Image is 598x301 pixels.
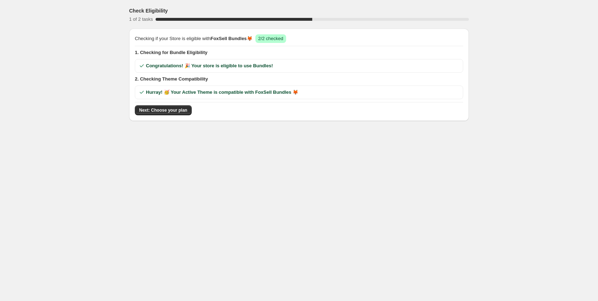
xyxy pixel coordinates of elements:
[146,62,273,69] span: Congratulations! 🎉 Your store is eligible to use Bundles!
[139,107,187,113] span: Next: Choose your plan
[135,35,253,42] span: Checking if your Store is eligible with 🦊
[129,16,153,22] span: 1 of 2 tasks
[211,36,247,41] span: FoxSell Bundles
[135,76,463,83] span: 2. Checking Theme Compatibility
[146,89,298,96] span: Hurray! 🥳 Your Active Theme is compatible with FoxSell Bundles 🦊
[258,36,283,41] span: 2/2 checked
[129,7,168,14] h3: Check Eligibility
[135,49,463,56] span: 1. Checking for Bundle Eligibility
[135,105,192,115] button: Next: Choose your plan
